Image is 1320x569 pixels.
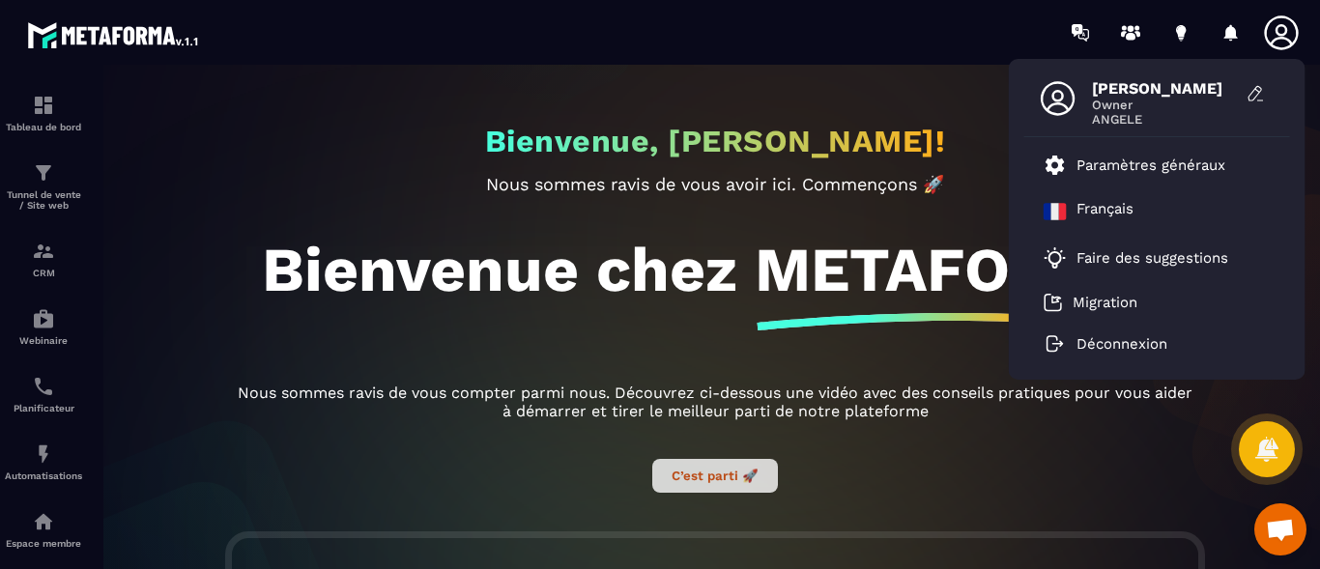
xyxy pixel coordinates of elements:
a: automationsautomationsEspace membre [5,496,82,563]
img: logo [27,17,201,52]
a: C’est parti 🚀 [652,466,778,484]
img: automations [32,510,55,533]
p: Planificateur [5,403,82,413]
p: Espace membre [5,538,82,549]
p: Tunnel de vente / Site web [5,189,82,211]
p: Automatisations [5,470,82,481]
img: formation [32,240,55,263]
h2: Bienvenue, [PERSON_NAME]! [485,123,946,159]
img: automations [32,442,55,466]
a: automationsautomationsAutomatisations [5,428,82,496]
span: Owner [1092,98,1237,112]
h1: Bienvenue chez METAFORMA! [262,233,1168,306]
p: Déconnexion [1076,335,1167,353]
p: Nous sommes ravis de vous avoir ici. Commençons 🚀 [232,174,1198,194]
p: Tableau de bord [5,122,82,132]
p: Nous sommes ravis de vous compter parmi nous. Découvrez ci-dessous une vidéo avec des conseils pr... [232,384,1198,420]
p: CRM [5,268,82,278]
a: formationformationTableau de bord [5,79,82,147]
a: formationformationCRM [5,225,82,293]
p: Webinaire [5,335,82,346]
a: Paramètres généraux [1044,154,1225,177]
a: Ouvrir le chat [1254,503,1306,555]
button: C’est parti 🚀 [652,459,778,493]
img: scheduler [32,375,55,398]
img: formation [32,161,55,185]
span: [PERSON_NAME] [1092,79,1237,98]
p: Migration [1073,294,1137,311]
p: Faire des suggestions [1076,249,1228,267]
a: formationformationTunnel de vente / Site web [5,147,82,225]
img: automations [32,307,55,330]
a: Migration [1044,293,1137,312]
a: Faire des suggestions [1044,246,1247,270]
a: automationsautomationsWebinaire [5,293,82,360]
span: ANGELE [1092,112,1237,127]
img: formation [32,94,55,117]
p: Français [1076,200,1133,223]
a: schedulerschedulerPlanificateur [5,360,82,428]
p: Paramètres généraux [1076,156,1225,174]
